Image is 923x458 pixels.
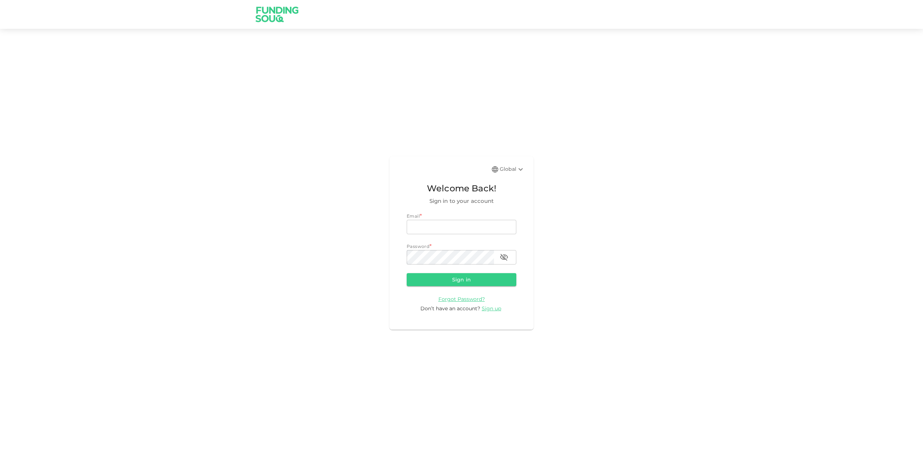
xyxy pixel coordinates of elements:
[482,305,501,312] span: Sign up
[407,250,494,264] input: password
[407,197,516,205] span: Sign in to your account
[500,165,525,174] div: Global
[407,244,429,249] span: Password
[438,295,485,302] a: Forgot Password?
[407,182,516,195] span: Welcome Back!
[407,220,516,234] input: email
[407,213,420,219] span: Email
[407,273,516,286] button: Sign in
[420,305,480,312] span: Don’t have an account?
